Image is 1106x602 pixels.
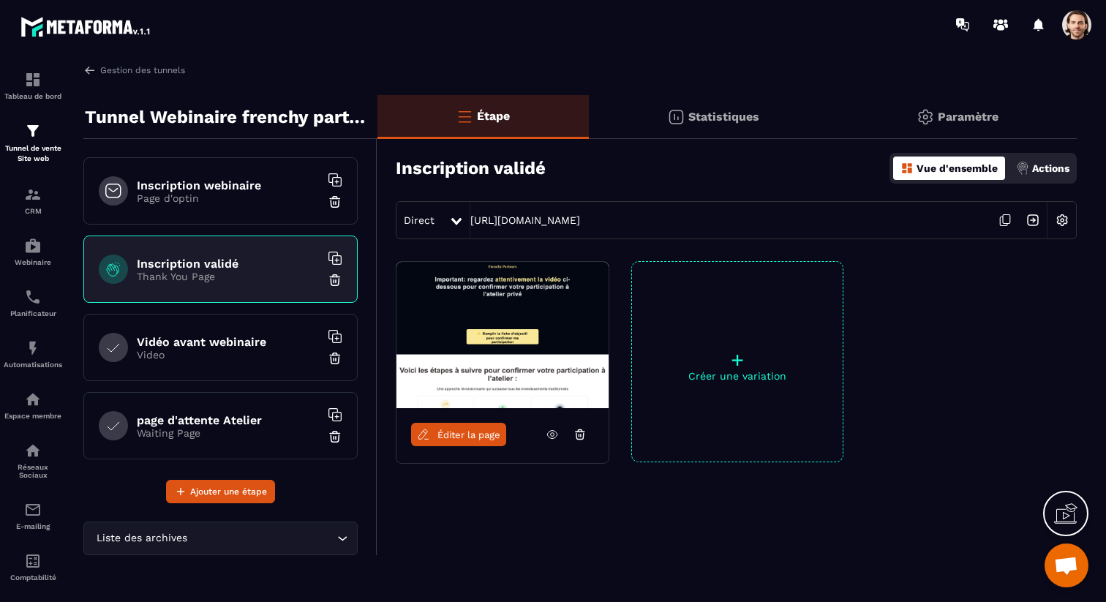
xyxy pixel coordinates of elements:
a: formationformationCRM [4,175,62,226]
p: Tunnel de vente Site web [4,143,62,164]
p: Étape [477,109,510,123]
p: Espace membre [4,412,62,420]
p: Comptabilité [4,573,62,582]
img: formation [24,71,42,89]
img: automations [24,339,42,357]
a: formationformationTableau de bord [4,60,62,111]
p: Tunnel Webinaire frenchy partners [85,102,366,132]
a: social-networksocial-networkRéseaux Sociaux [4,431,62,490]
p: Page d'optin [137,192,320,204]
h6: Inscription validé [137,257,320,271]
a: [URL][DOMAIN_NAME] [470,214,580,226]
button: Ajouter une étape [166,480,275,503]
img: trash [328,273,342,287]
img: actions.d6e523a2.png [1016,162,1029,175]
a: Gestion des tunnels [83,64,185,77]
img: trash [328,195,342,209]
p: + [632,350,843,370]
p: Planificateur [4,309,62,317]
img: trash [328,429,342,444]
img: arrow [83,64,97,77]
img: dashboard-orange.40269519.svg [900,162,914,175]
img: bars-o.4a397970.svg [456,108,473,125]
h6: page d'attente Atelier [137,413,320,427]
span: Liste des archives [93,530,190,546]
span: Ajouter une étape [190,484,267,499]
h6: Inscription webinaire [137,178,320,192]
p: E-mailing [4,522,62,530]
span: Direct [404,214,434,226]
img: setting-gr.5f69749f.svg [917,108,934,126]
input: Search for option [190,530,334,546]
img: logo [20,13,152,39]
a: automationsautomationsAutomatisations [4,328,62,380]
span: Éditer la page [437,429,500,440]
p: Thank You Page [137,271,320,282]
h3: Inscription validé [396,158,546,178]
p: Paramètre [938,110,998,124]
p: Waiting Page [137,427,320,439]
p: Video [137,349,320,361]
img: setting-w.858f3a88.svg [1048,206,1076,234]
img: automations [24,391,42,408]
p: Automatisations [4,361,62,369]
a: accountantaccountantComptabilité [4,541,62,592]
img: formation [24,122,42,140]
div: Ouvrir le chat [1045,543,1088,587]
p: Créer une variation [632,370,843,382]
a: automationsautomationsEspace membre [4,380,62,431]
img: automations [24,237,42,255]
p: Vue d'ensemble [917,162,998,174]
a: emailemailE-mailing [4,490,62,541]
p: Réseaux Sociaux [4,463,62,479]
div: Search for option [83,522,358,555]
p: Actions [1032,162,1069,174]
img: social-network [24,442,42,459]
img: arrow-next.bcc2205e.svg [1019,206,1047,234]
img: trash [328,351,342,366]
p: Statistiques [688,110,759,124]
a: schedulerschedulerPlanificateur [4,277,62,328]
a: formationformationTunnel de vente Site web [4,111,62,175]
img: formation [24,186,42,203]
h6: Vidéo avant webinaire [137,335,320,349]
p: CRM [4,207,62,215]
p: Tableau de bord [4,92,62,100]
img: scheduler [24,288,42,306]
img: email [24,501,42,519]
a: automationsautomationsWebinaire [4,226,62,277]
img: stats.20deebd0.svg [667,108,685,126]
img: image [396,262,609,408]
a: Éditer la page [411,423,506,446]
p: Webinaire [4,258,62,266]
img: accountant [24,552,42,570]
